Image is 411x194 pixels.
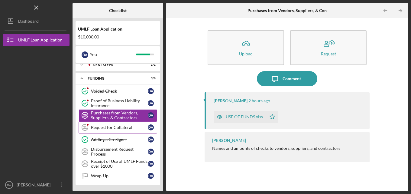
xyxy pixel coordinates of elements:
div: [PERSON_NAME] [214,98,248,103]
div: USE OF FUNDS.xlsx [226,114,263,119]
tspan: 21 [83,126,87,129]
div: D A [148,173,154,179]
a: Adding a Co-SignerDA [79,133,157,146]
a: Proof of Business Liability InsuranceDA [79,97,157,109]
div: D A [82,51,88,58]
a: 23Disbursement Request ProcessDA [79,146,157,158]
div: 3 / 8 [145,77,156,80]
time: 2025-10-09 17:58 [248,98,270,103]
button: USE OF FUNDS.xlsx [214,111,278,123]
div: Request [321,51,336,56]
div: Request for Collateral [91,125,148,130]
div: Receipt of Use of UMLF Funds over $1000 [91,159,148,169]
div: $10,000.00 [78,35,158,39]
button: Comment [257,71,317,86]
a: Voided CheckDA [79,85,157,97]
div: 1 / 1 [145,63,156,67]
div: Dashboard [18,15,39,29]
text: BA [7,183,11,187]
div: D A [148,88,154,94]
a: Wrap-UpDA [79,170,157,182]
div: Proof of Business Liability Insurance [91,98,148,108]
div: [PERSON_NAME] [212,138,246,143]
button: Request [290,30,367,65]
button: UMLF Loan Application [3,34,70,46]
div: D A [148,136,154,143]
tspan: 20 [83,113,87,117]
tspan: 23 [83,150,87,153]
div: UMLF Loan Application [18,34,63,48]
button: BA[PERSON_NAME] [3,179,70,191]
b: Checklist [109,8,127,13]
a: 24Receipt of Use of UMLF Funds over $1000DA [79,158,157,170]
b: Purchases from Vendors, Suppliers, & Contractors [248,8,342,13]
div: D A [148,100,154,106]
tspan: 24 [83,162,87,166]
div: Voided Check [91,89,148,94]
div: Funding [88,77,141,80]
div: D A [148,112,154,118]
div: [PERSON_NAME] [15,179,54,192]
div: You [90,49,136,60]
div: D A [148,149,154,155]
div: Wrap-Up [91,173,148,178]
div: D A [148,124,154,130]
div: Purchases from Vendors, Suppliers, & Contractors [91,110,148,120]
a: 20Purchases from Vendors, Suppliers, & ContractorsDA [79,109,157,121]
div: Names and amounts of checks to vendors, suppliers, and contractors [212,146,340,151]
a: 21Request for CollateralDA [79,121,157,133]
button: Upload [208,30,284,65]
div: D A [148,161,154,167]
div: Adding a Co-Signer [91,137,148,142]
div: Next Steps [93,63,141,67]
div: Upload [239,51,253,56]
div: Disbursement Request Process [91,147,148,156]
div: Comment [283,71,301,86]
button: Dashboard [3,15,70,27]
div: UMLF Loan Application [78,27,158,31]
